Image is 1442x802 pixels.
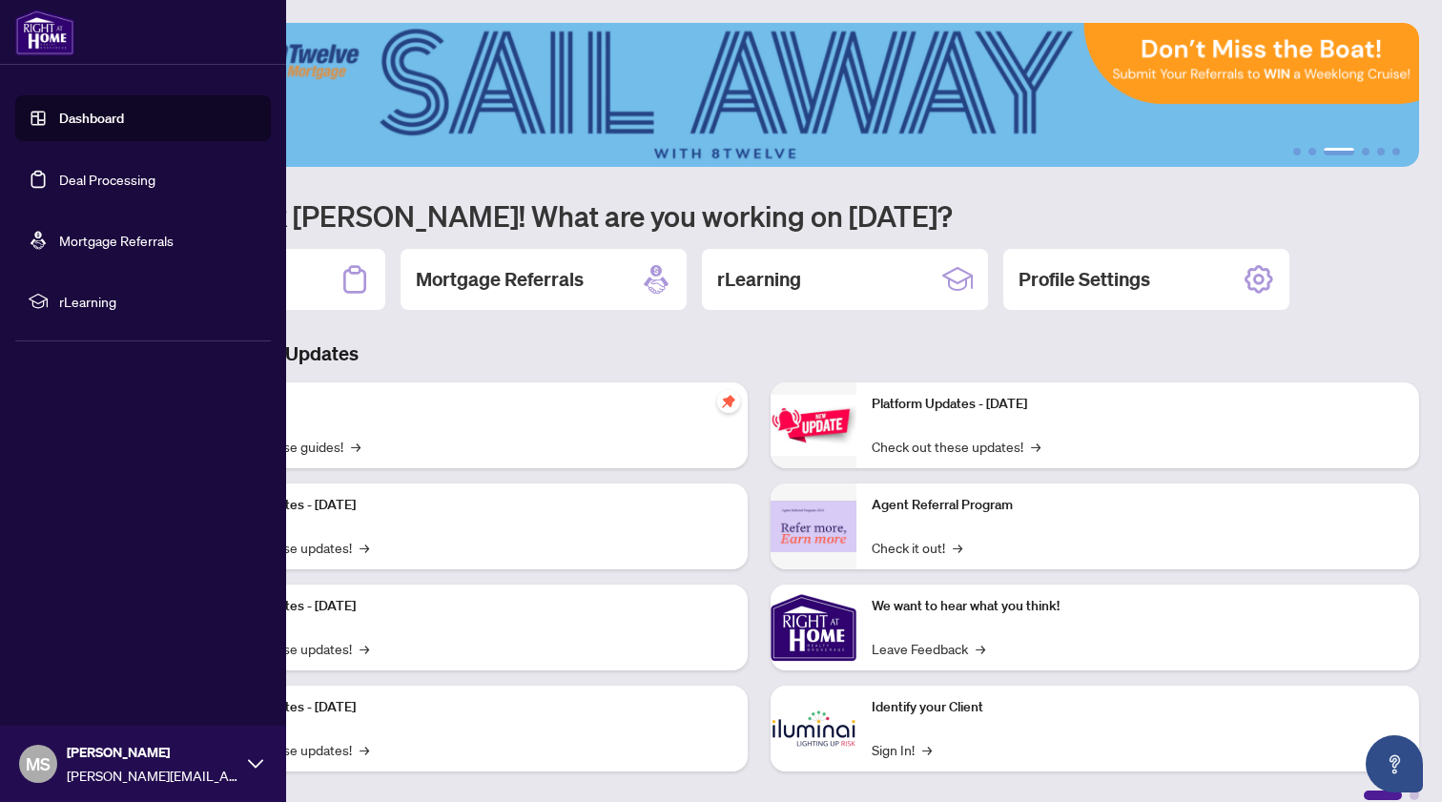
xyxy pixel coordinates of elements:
span: → [922,739,932,760]
span: → [360,537,369,558]
p: Platform Updates - [DATE] [872,394,1404,415]
span: → [360,739,369,760]
h2: Mortgage Referrals [416,266,584,293]
img: Slide 2 [99,23,1419,167]
span: → [360,638,369,659]
span: [PERSON_NAME] [67,742,238,763]
a: Check it out!→ [872,537,962,558]
button: 5 [1377,148,1385,155]
a: Check out these updates!→ [872,436,1040,457]
img: Identify your Client [771,686,856,771]
a: Mortgage Referrals [59,232,174,249]
a: Dashboard [59,110,124,127]
button: 2 [1308,148,1316,155]
button: Open asap [1366,735,1423,792]
img: We want to hear what you think! [771,585,856,670]
span: → [351,436,360,457]
h1: Welcome back [PERSON_NAME]! What are you working on [DATE]? [99,197,1419,234]
h3: Brokerage & Industry Updates [99,340,1419,367]
span: rLearning [59,291,257,312]
span: [PERSON_NAME][EMAIL_ADDRESS][DOMAIN_NAME] [67,765,238,786]
a: Deal Processing [59,171,155,188]
span: → [1031,436,1040,457]
span: MS [26,751,51,777]
button: 4 [1362,148,1370,155]
p: Platform Updates - [DATE] [200,697,732,718]
span: → [953,537,962,558]
a: Sign In!→ [872,739,932,760]
p: Agent Referral Program [872,495,1404,516]
span: pushpin [717,390,740,413]
button: 3 [1324,148,1354,155]
button: 6 [1392,148,1400,155]
button: 1 [1293,148,1301,155]
p: Identify your Client [872,697,1404,718]
p: We want to hear what you think! [872,596,1404,617]
img: logo [15,10,74,55]
p: Platform Updates - [DATE] [200,596,732,617]
h2: Profile Settings [1019,266,1150,293]
span: → [976,638,985,659]
h2: rLearning [717,266,801,293]
p: Platform Updates - [DATE] [200,495,732,516]
img: Agent Referral Program [771,501,856,553]
img: Platform Updates - June 23, 2025 [771,395,856,455]
p: Self-Help [200,394,732,415]
a: Leave Feedback→ [872,638,985,659]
